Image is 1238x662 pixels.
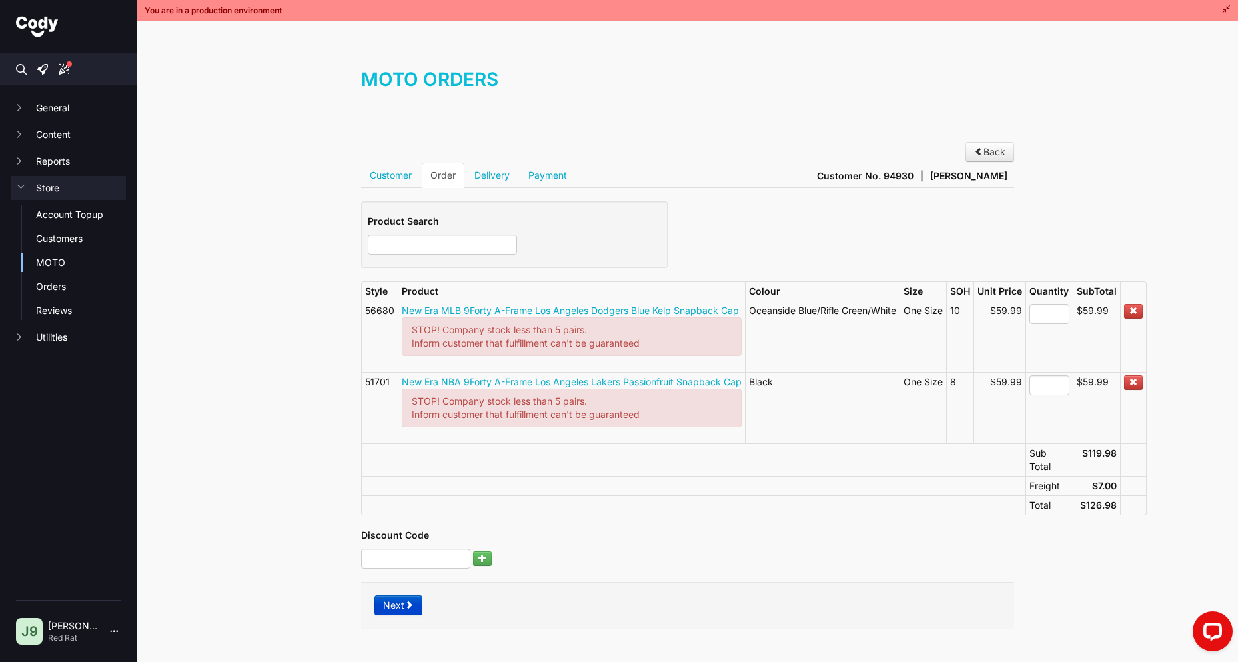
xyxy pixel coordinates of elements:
a: Reviews [36,304,126,317]
th: Quantity [1025,282,1073,301]
td: Sub Total [1025,443,1073,476]
th: Product [398,282,745,301]
h1: MOTO Orders [361,66,1014,106]
a: Back [965,142,1014,162]
td: $59.99 [973,372,1025,443]
td: $59.99 [1073,372,1120,443]
td: Oceanside Blue/Rifle Green/White [745,301,900,372]
a: MOTO [36,256,126,269]
td: 8 [946,372,973,443]
a: New Era MLB 9Forty A-Frame Los Angeles Dodgers Blue Kelp Snapback Cap [402,305,739,316]
a: Customers [36,232,126,245]
button: General [11,96,126,120]
a: Delivery [466,163,518,188]
td: $59.99 [973,301,1025,372]
iframe: LiveChat chat widget [1182,606,1238,662]
td: Total [1025,495,1073,515]
a: Next [374,595,422,615]
p: [PERSON_NAME] | 9513 [48,619,99,633]
strong: $126.98 [1080,499,1117,511]
th: Colour [745,282,900,301]
a: Account Topup [36,208,126,221]
a: Order [422,163,464,188]
th: Unit Price [973,282,1025,301]
th: SOH [946,282,973,301]
span: Customer No. 94930 [817,169,914,183]
a: Payment [520,163,576,188]
h5: Product Search [368,215,661,228]
a: Customer [361,163,420,188]
button: Utilities [11,325,126,349]
th: Style [361,282,398,301]
strong: $7.00 [1092,480,1117,491]
button: Store [11,176,126,200]
button: Reports [11,149,126,173]
td: 10 [946,301,973,372]
th: SubTotal [1073,282,1120,301]
h5: Discount Code [361,529,1014,542]
td: Black [745,372,900,443]
div: STOP! Company stock less than 5 pairs. Inform customer that fulfillment can't be guaranteed [402,389,742,427]
td: Freight [1025,476,1073,495]
div: STOP! Company stock less than 5 pairs. Inform customer that fulfillment can't be guaranteed [402,317,742,356]
td: One Size [900,301,946,372]
a: Orders [36,280,126,293]
span: You are in a production environment [145,5,282,16]
th: Size [900,282,946,301]
strong: $119.98 [1082,447,1117,459]
a: New Era NBA 9Forty A-Frame Los Angeles Lakers Passionfruit Snapback Cap [402,376,742,387]
td: 51701 [361,372,398,443]
span: | [920,169,924,183]
td: 56680 [361,301,398,372]
td: $59.99 [1073,301,1120,372]
p: Red Rat [48,633,99,643]
span: [PERSON_NAME] [930,169,1007,183]
td: One Size [900,372,946,443]
button: Content [11,123,126,147]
